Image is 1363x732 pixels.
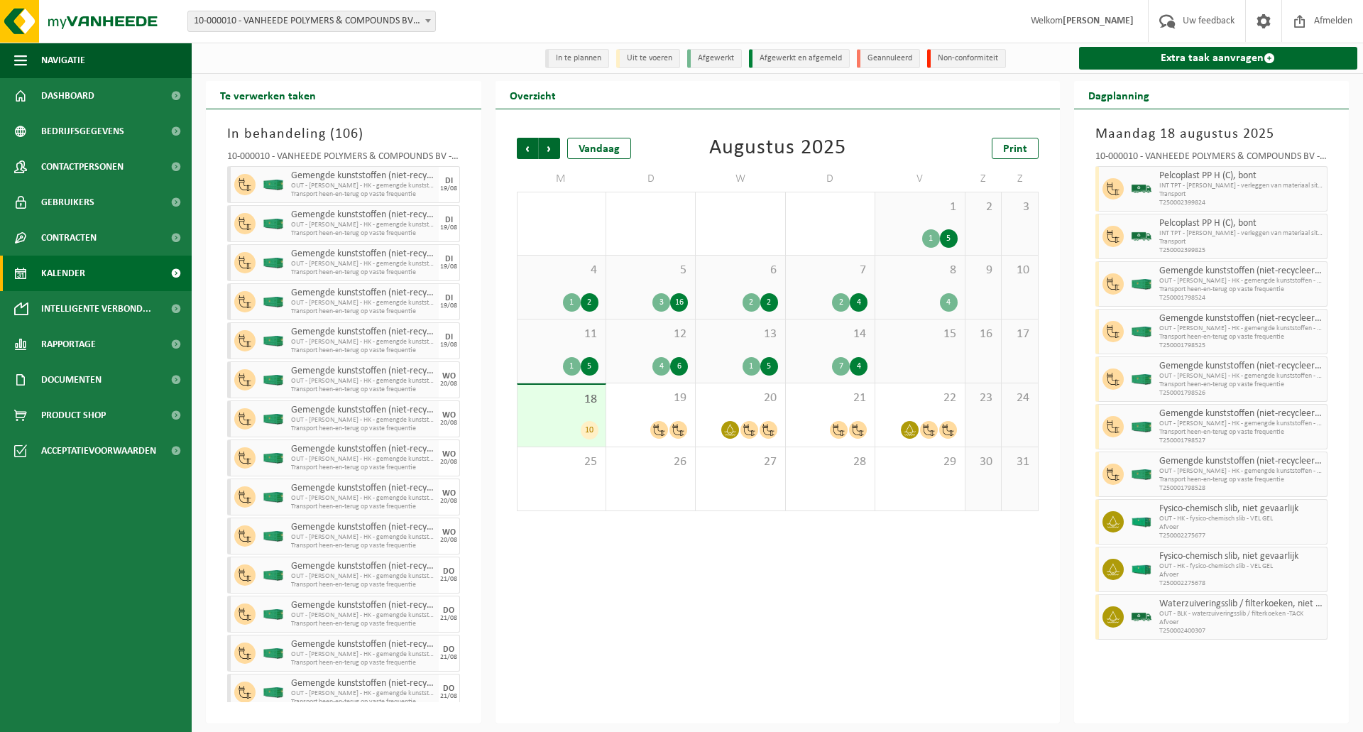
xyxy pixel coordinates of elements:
div: 4 [850,293,867,312]
span: Transport heen-en-terug op vaste frequentie [291,307,435,316]
span: Gemengde kunststoffen (niet-recycleerbaar), exclusief PVC [291,209,435,221]
span: Rapportage [41,327,96,362]
span: Waterzuiveringsslib / filterkoeken, niet gevaarlijk [1159,599,1324,610]
div: 20/08 [440,498,457,505]
div: DI [445,216,453,224]
span: 23 [973,390,994,406]
span: 10 [1009,263,1030,278]
span: Transport heen-en-terug op vaste frequentie [291,464,435,472]
img: HK-XC-40-GN-00 [263,687,284,698]
span: Transport heen-en-terug op vaste frequentie [291,268,435,277]
span: OUT - [PERSON_NAME] - HK - gemengde kunststoffen - VAF [291,299,435,307]
span: Gemengde kunststoffen (niet-recycleerbaar), exclusief PVC [291,288,435,299]
span: OUT - BLK - waterzuiveringsslib / filterkoeken -TACK [1159,610,1324,618]
img: HK-XC-40-GN-00 [263,531,284,542]
span: OUT - [PERSON_NAME] - HK - gemengde kunststoffen - VAF [291,533,435,542]
div: DI [445,333,453,342]
span: Contracten [41,220,97,256]
span: OUT - [PERSON_NAME] - HK - gemengde kunststoffen - VAF [291,377,435,386]
div: 2 [743,293,760,312]
span: Gemengde kunststoffen (niet-recycleerbaar), exclusief PVC [291,639,435,650]
span: Gemengde kunststoffen (niet-recycleerbaar), exclusief PVC [291,444,435,455]
img: HK-RS-30-GN-00 [1131,564,1152,575]
span: Afvoer [1159,571,1324,579]
span: OUT - [PERSON_NAME] - HK - gemengde kunststoffen - VAF [291,221,435,229]
div: 1 [563,293,581,312]
h2: Overzicht [496,81,570,109]
img: HK-XC-40-GN-00 [1131,469,1152,480]
div: 4 [940,293,958,312]
span: 3 [1009,200,1030,215]
div: 2 [581,293,598,312]
li: Uit te voeren [616,49,680,68]
span: Transport heen-en-terug op vaste frequentie [291,386,435,394]
span: 22 [882,390,957,406]
span: OUT - HK - fysico-chemisch slib - VEL GEL [1159,562,1324,571]
div: 6 [670,357,688,376]
span: Transport [1159,238,1324,246]
img: HK-XC-40-GN-00 [1131,374,1152,385]
div: 1 [743,357,760,376]
span: Gemengde kunststoffen (niet-recycleerbaar), exclusief PVC [1159,313,1324,324]
span: Gemengde kunststoffen (niet-recycleerbaar), exclusief PVC [291,678,435,689]
span: Transport [1159,190,1324,199]
td: Z [965,166,1002,192]
div: 19/08 [440,342,457,349]
div: 5 [581,357,598,376]
span: INT TPT - [PERSON_NAME] - verleggen van materiaal site VPC [1159,182,1324,190]
span: 7 [793,263,867,278]
span: T250001798524 [1159,294,1324,302]
span: 14 [793,327,867,342]
div: 21/08 [440,693,457,700]
div: DO [443,567,454,576]
div: DO [443,606,454,615]
img: BL-SO-LV [1131,226,1152,247]
a: Print [992,138,1039,159]
h3: Maandag 18 augustus 2025 [1095,124,1328,145]
span: Gemengde kunststoffen (niet-recycleerbaar), exclusief PVC [291,483,435,494]
img: HK-XC-40-GN-00 [263,570,284,581]
span: Product Shop [41,398,106,433]
span: OUT - [PERSON_NAME] - HK - gemengde kunststoffen - VAF [1159,324,1324,333]
img: HK-XC-40-GN-00 [263,336,284,346]
span: 6 [703,263,777,278]
div: WO [442,411,456,420]
h2: Te verwerken taken [206,81,330,109]
span: OUT - [PERSON_NAME] - HK - gemengde kunststoffen - VAF [1159,467,1324,476]
span: 17 [1009,327,1030,342]
img: BL-SO-LV [1131,606,1152,628]
span: 18 [525,392,598,408]
div: DI [445,255,453,263]
span: Transport heen-en-terug op vaste frequentie [1159,476,1324,484]
img: HK-XC-40-GN-00 [1131,327,1152,337]
div: WO [442,489,456,498]
span: OUT - [PERSON_NAME] - HK - gemengde kunststoffen - VAF [291,338,435,346]
span: Transport heen-en-terug op vaste frequentie [291,698,435,706]
span: T250002400307 [1159,627,1324,635]
span: Print [1003,143,1027,155]
div: 20/08 [440,537,457,544]
td: M [517,166,606,192]
img: HK-RS-30-GN-00 [1131,517,1152,528]
div: 2 [760,293,778,312]
span: 31 [1009,454,1030,470]
span: OUT - HK - fysico-chemisch slib - VEL GEL [1159,515,1324,523]
span: Gebruikers [41,185,94,220]
li: Geannuleerd [857,49,920,68]
span: Fysico-chemisch slib, niet gevaarlijk [1159,503,1324,515]
span: 25 [525,454,598,470]
div: 19/08 [440,263,457,271]
span: 11 [525,327,598,342]
div: DO [443,684,454,693]
span: T250001798527 [1159,437,1324,445]
img: BL-SO-LV [1131,178,1152,200]
span: Contactpersonen [41,149,124,185]
li: Afgewerkt [687,49,742,68]
span: T250002399825 [1159,246,1324,255]
span: Transport heen-en-terug op vaste frequentie [291,190,435,199]
img: HK-XC-40-GN-00 [263,219,284,229]
div: 3 [652,293,670,312]
div: 7 [832,357,850,376]
span: Transport heen-en-terug op vaste frequentie [291,581,435,589]
span: 8 [882,263,957,278]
